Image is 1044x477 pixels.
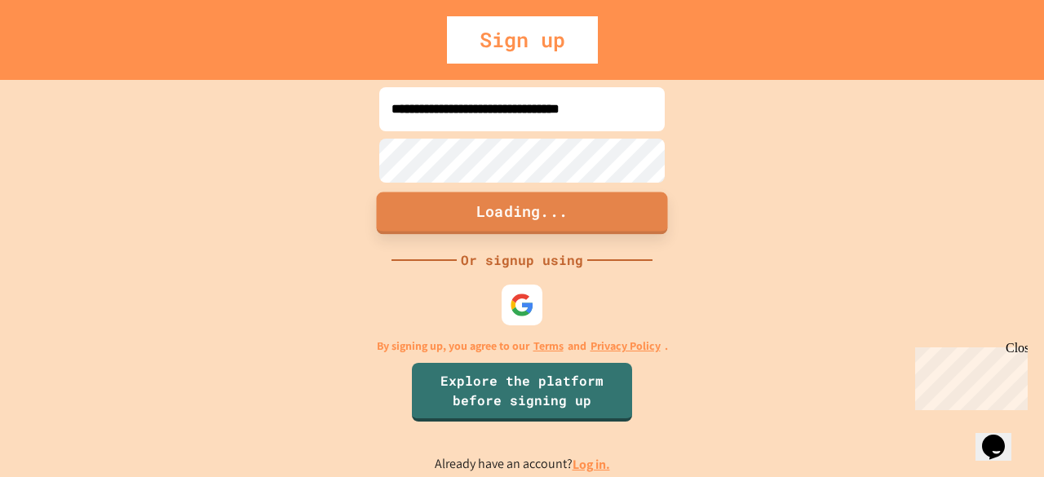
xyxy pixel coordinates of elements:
a: Privacy Policy [591,338,661,355]
div: Sign up [447,16,598,64]
a: Log in. [573,456,610,473]
img: google-icon.svg [510,293,534,317]
a: Terms [533,338,564,355]
p: Already have an account? [435,454,610,475]
div: Chat with us now!Close [7,7,113,104]
a: Explore the platform before signing up [412,363,632,422]
iframe: chat widget [975,412,1028,461]
button: Loading... [377,192,668,234]
iframe: chat widget [909,341,1028,410]
p: By signing up, you agree to our and . [377,338,668,355]
div: Or signup using [457,250,587,270]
